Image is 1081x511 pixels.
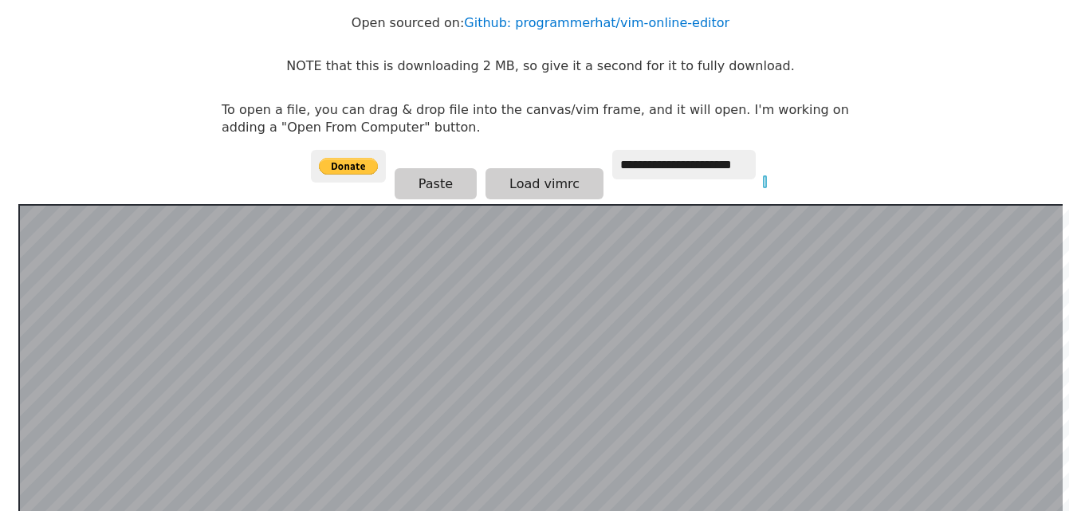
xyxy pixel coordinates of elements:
[485,168,603,199] button: Load vimrc
[352,14,729,32] p: Open sourced on:
[286,57,794,75] p: NOTE that this is downloading 2 MB, so give it a second for it to fully download.
[222,101,859,137] p: To open a file, you can drag & drop file into the canvas/vim frame, and it will open. I'm working...
[464,15,729,30] a: Github: programmerhat/vim-online-editor
[395,168,477,199] button: Paste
